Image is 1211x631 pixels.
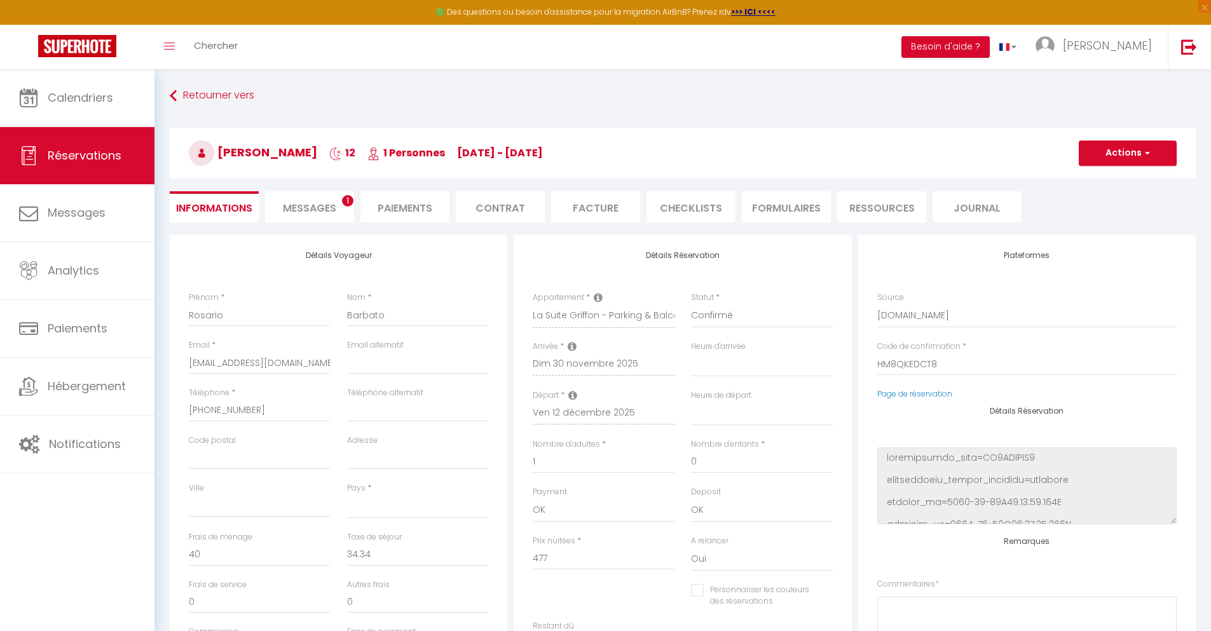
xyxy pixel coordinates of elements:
label: Téléphone alternatif [347,387,423,399]
img: Super Booking [38,35,116,57]
li: FORMULAIRES [742,191,831,222]
li: Journal [933,191,1022,222]
img: ... [1036,36,1055,55]
h4: Remarques [877,537,1177,546]
span: [DATE] - [DATE] [457,146,543,160]
label: Source [877,292,904,304]
img: logout [1181,39,1197,55]
span: Paiements [48,320,107,336]
span: Messages [283,201,336,215]
li: Facture [551,191,640,222]
span: [PERSON_NAME] [189,144,317,160]
label: Téléphone [189,387,229,399]
span: 12 [329,146,355,160]
label: Statut [691,292,714,304]
label: Arrivée [533,341,558,353]
label: Nom [347,292,366,304]
label: Deposit [691,486,721,498]
li: Paiements [360,191,449,222]
span: Calendriers [48,90,113,105]
label: Heure d'arrivée [691,341,746,353]
span: 1 Personnes [367,146,445,160]
label: Nombre d'enfants [691,438,759,451]
label: Pays [347,482,366,494]
li: Contrat [456,191,545,222]
h4: Détails Voyageur [189,251,488,260]
h4: Détails Réservation [533,251,832,260]
a: >>> ICI <<<< [731,6,776,17]
label: Prénom [189,292,219,304]
a: ... [PERSON_NAME] [1026,25,1168,69]
span: 1 [342,195,353,207]
label: Commentaires [877,578,939,590]
button: Actions [1079,140,1177,166]
label: Code postal [189,435,236,447]
a: Chercher [184,25,247,69]
label: A relancer [691,535,729,547]
a: Page de réservation [877,388,952,399]
a: Retourner vers [170,85,1196,107]
span: Chercher [194,39,238,52]
label: Autres frais [347,579,390,591]
label: Taxe de séjour [347,531,402,543]
label: Heure de départ [691,390,751,402]
span: Hébergement [48,378,126,394]
label: Payment [533,486,567,498]
button: Besoin d'aide ? [901,36,990,58]
label: Frais de service [189,579,247,591]
h4: Détails Réservation [877,407,1177,416]
span: Notifications [49,436,121,452]
label: Code de confirmation [877,341,961,353]
li: Informations [170,191,259,222]
span: [PERSON_NAME] [1063,37,1152,53]
label: Prix nuitées [533,535,575,547]
label: Appartement [533,292,584,304]
label: Frais de ménage [189,531,252,543]
span: Analytics [48,262,99,278]
span: Réservations [48,147,121,163]
h4: Plateformes [877,251,1177,260]
li: CHECKLISTS [647,191,735,222]
span: Messages [48,205,106,221]
label: Départ [533,390,559,402]
label: Ville [189,482,204,494]
label: Email [189,339,210,351]
label: Nombre d'adultes [533,438,600,451]
label: Email alternatif [347,339,404,351]
label: Adresse [347,435,378,447]
li: Ressources [837,191,926,222]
